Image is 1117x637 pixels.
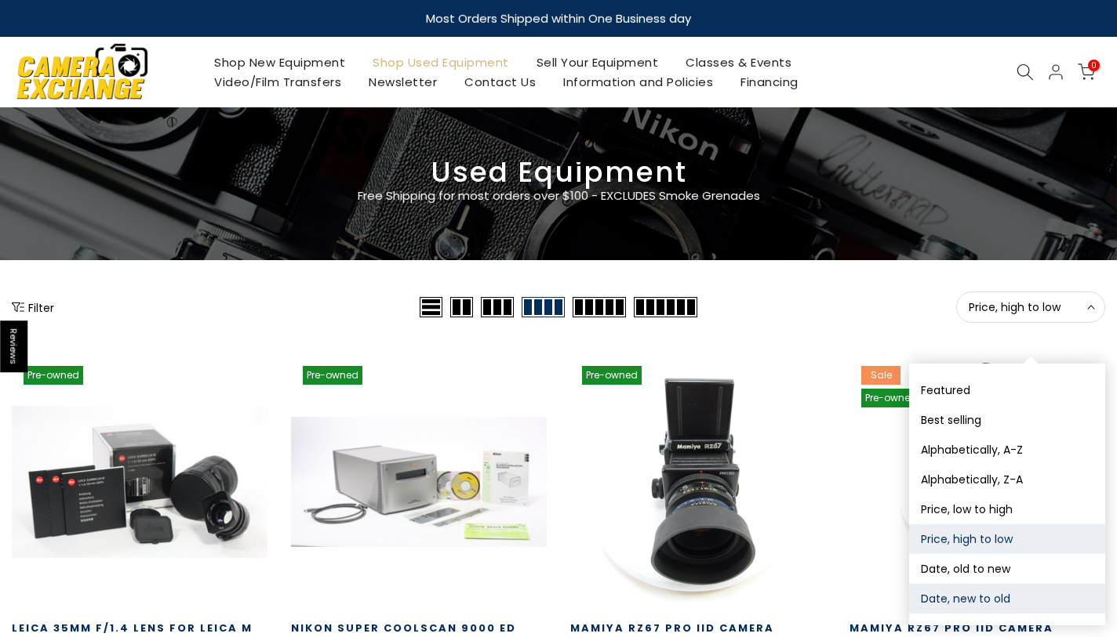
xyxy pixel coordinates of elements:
a: Shop Used Equipment [359,52,523,72]
a: Video/Film Transfers [201,72,355,92]
button: Alphabetically, Z-A [909,465,1105,494]
button: Date, old to new [909,554,1105,584]
a: Information and Policies [550,72,727,92]
p: Free Shipping for most orders over $100 - EXCLUDES Smoke Grenades [264,186,853,205]
span: Price, high to low [969,300,1093,314]
button: Date, new to old [909,584,1105,613]
h3: Used Equipment [12,162,1105,183]
span: 0 [1088,60,1100,71]
a: Shop New Equipment [201,52,359,72]
a: Classes & Events [672,52,806,72]
a: Financing [727,72,813,92]
a: 0 [1078,63,1095,81]
button: Price, high to low [956,291,1105,323]
a: Newsletter [355,72,451,92]
button: Featured [909,375,1105,405]
a: Sell Your Equipment [522,52,672,72]
strong: Most Orders Shipped within One Business day [426,10,691,27]
button: Price, low to high [909,494,1105,524]
button: Show filters [12,299,54,315]
button: Alphabetically, A-Z [909,435,1105,465]
button: Price, high to low [909,524,1105,554]
button: Best selling [909,405,1105,435]
a: Contact Us [451,72,550,92]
